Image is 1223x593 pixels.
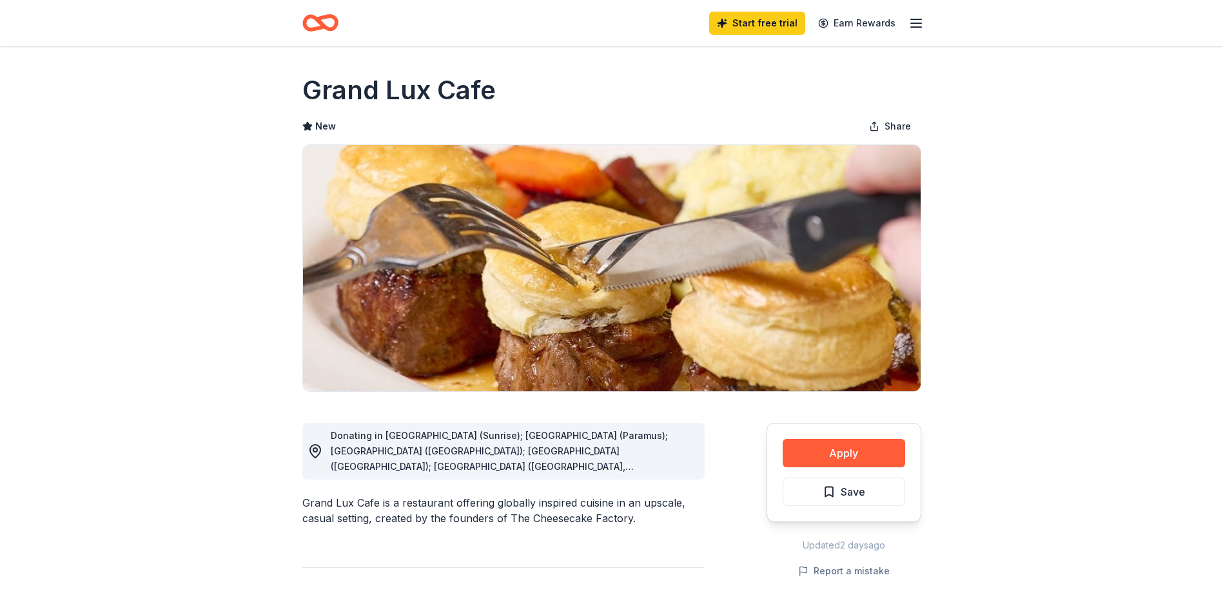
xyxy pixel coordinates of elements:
[709,12,805,35] a: Start free trial
[302,72,496,108] h1: Grand Lux Cafe
[841,483,865,500] span: Save
[302,8,338,38] a: Home
[798,563,890,579] button: Report a mistake
[859,113,921,139] button: Share
[783,439,905,467] button: Apply
[885,119,911,134] span: Share
[767,538,921,553] div: Updated 2 days ago
[302,495,705,526] div: Grand Lux Cafe is a restaurant offering globally inspired cuisine in an upscale, casual setting, ...
[315,119,336,134] span: New
[303,145,921,391] img: Image for Grand Lux Cafe
[783,478,905,506] button: Save
[810,12,903,35] a: Earn Rewards
[331,430,668,487] span: Donating in [GEOGRAPHIC_DATA] (Sunrise); [GEOGRAPHIC_DATA] (Paramus); [GEOGRAPHIC_DATA] ([GEOGRAP...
